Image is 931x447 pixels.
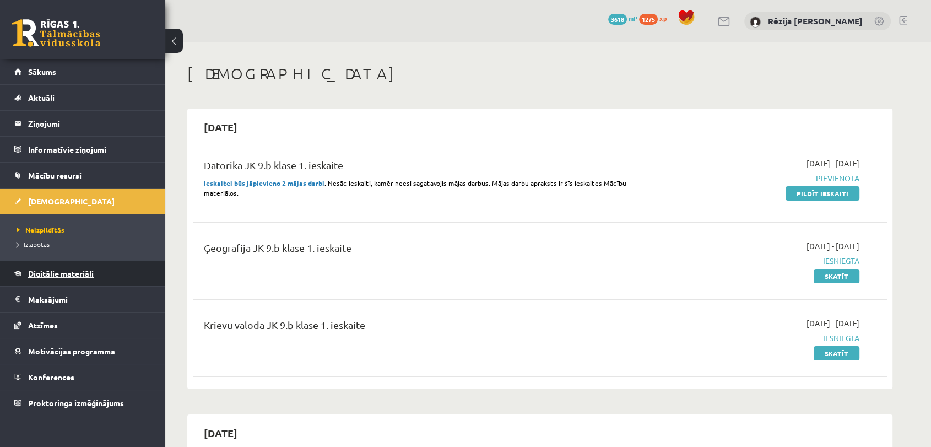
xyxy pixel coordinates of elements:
[652,332,859,344] span: Iesniegta
[768,15,863,26] a: Rēzija [PERSON_NAME]
[28,320,58,330] span: Atzīmes
[17,239,154,249] a: Izlabotās
[14,390,151,416] a: Proktoringa izmēģinājums
[28,346,115,356] span: Motivācijas programma
[14,137,151,162] a: Informatīvie ziņojumi
[187,64,892,83] h1: [DEMOGRAPHIC_DATA]
[814,346,859,360] a: Skatīt
[193,114,248,140] h2: [DATE]
[14,313,151,338] a: Atzīmes
[17,225,154,235] a: Neizpildītās
[17,225,64,234] span: Neizpildītās
[629,14,637,23] span: mP
[28,67,56,77] span: Sākums
[608,14,627,25] span: 3618
[28,372,74,382] span: Konferences
[204,158,635,178] div: Datorika JK 9.b klase 1. ieskaite
[204,240,635,261] div: Ģeogrāfija JK 9.b klase 1. ieskaite
[14,261,151,286] a: Digitālie materiāli
[814,269,859,283] a: Skatīt
[639,14,658,25] span: 1275
[28,268,94,278] span: Digitālie materiāli
[806,317,859,329] span: [DATE] - [DATE]
[204,179,626,197] span: . Nesāc ieskaiti, kamēr neesi sagatavojis mājas darbus. Mājas darbu apraksts ir šīs ieskaites Māc...
[28,287,151,312] legend: Maksājumi
[14,163,151,188] a: Mācību resursi
[28,111,151,136] legend: Ziņojumi
[750,17,761,28] img: Rēzija Anna Zeniņa
[14,85,151,110] a: Aktuāli
[608,14,637,23] a: 3618 mP
[17,240,50,249] span: Izlabotās
[652,255,859,267] span: Iesniegta
[639,14,672,23] a: 1275 xp
[12,19,100,47] a: Rīgas 1. Tālmācības vidusskola
[806,240,859,252] span: [DATE] - [DATE]
[14,287,151,312] a: Maksājumi
[204,317,635,338] div: Krievu valoda JK 9.b klase 1. ieskaite
[28,196,115,206] span: [DEMOGRAPHIC_DATA]
[14,189,151,214] a: [DEMOGRAPHIC_DATA]
[652,173,859,184] span: Pievienota
[28,398,124,408] span: Proktoringa izmēģinājums
[28,93,55,103] span: Aktuāli
[14,59,151,84] a: Sākums
[786,186,859,201] a: Pildīt ieskaiti
[14,364,151,390] a: Konferences
[28,170,82,180] span: Mācību resursi
[659,14,667,23] span: xp
[193,420,248,446] h2: [DATE]
[204,179,324,187] strong: Ieskaitei būs jāpievieno 2 mājas darbi
[28,137,151,162] legend: Informatīvie ziņojumi
[14,111,151,136] a: Ziņojumi
[14,338,151,364] a: Motivācijas programma
[806,158,859,169] span: [DATE] - [DATE]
